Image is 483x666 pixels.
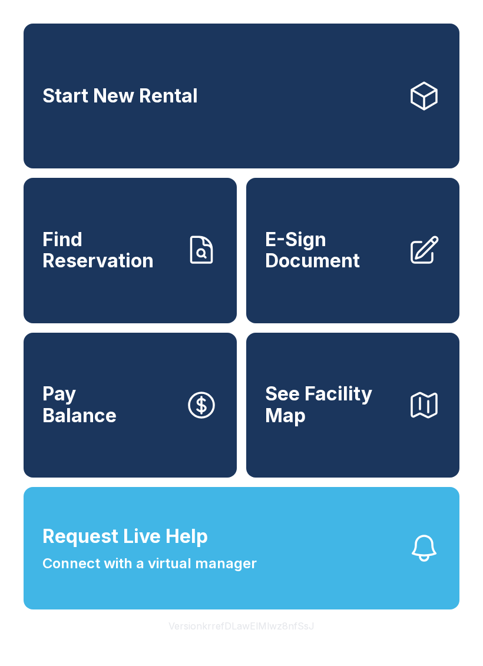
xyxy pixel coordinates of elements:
span: Connect with a virtual manager [42,553,257,574]
span: Find Reservation [42,229,176,272]
span: E-Sign Document [265,229,398,272]
button: See Facility Map [246,333,459,478]
span: Start New Rental [42,85,198,107]
a: Start New Rental [24,24,459,168]
span: Request Live Help [42,522,208,551]
span: Pay Balance [42,383,117,426]
button: PayBalance [24,333,237,478]
button: Request Live HelpConnect with a virtual manager [24,487,459,609]
button: VersionkrrefDLawElMlwz8nfSsJ [159,609,324,642]
a: Find Reservation [24,178,237,323]
span: See Facility Map [265,383,398,426]
a: E-Sign Document [246,178,459,323]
